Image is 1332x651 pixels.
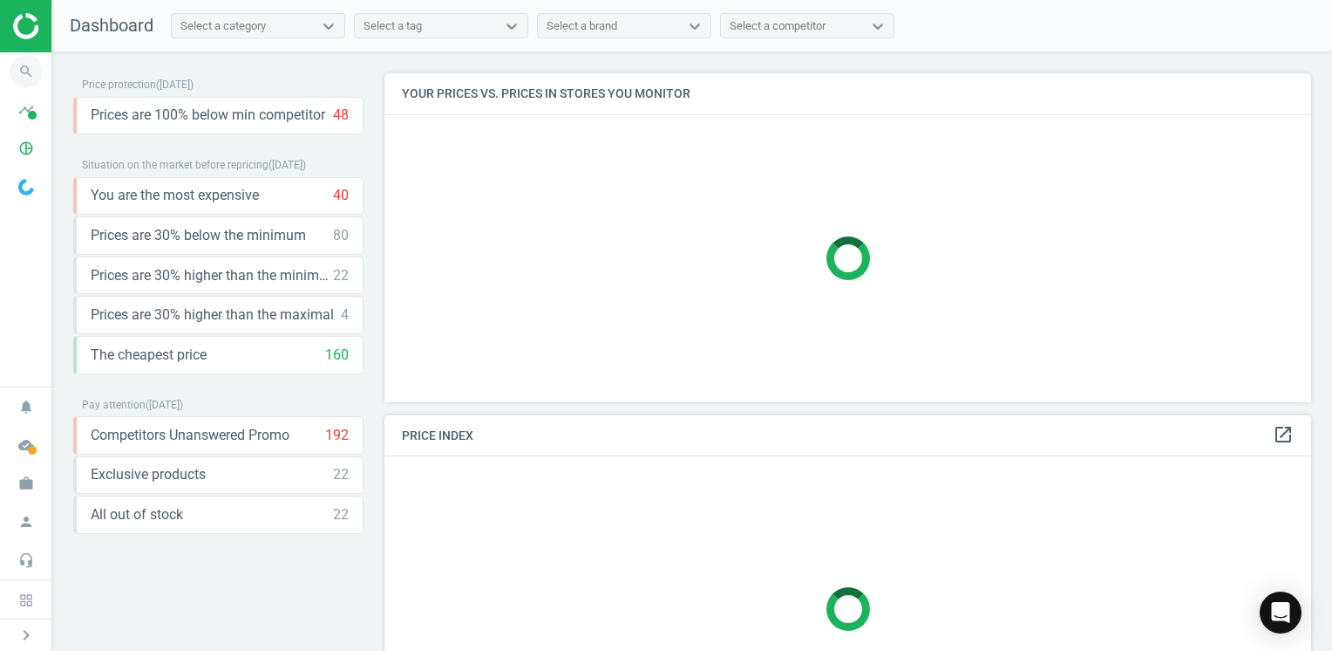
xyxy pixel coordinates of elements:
span: Exclusive products [91,465,206,484]
i: cloud_done [10,428,43,462]
span: Prices are 100% below min competitor [91,106,325,125]
i: timeline [10,93,43,127]
button: chevron_right [4,624,48,647]
span: Prices are 30% below the minimum [91,226,306,245]
i: open_in_new [1273,424,1294,445]
img: ajHJNr6hYgQAAAAASUVORK5CYII= [13,13,137,39]
div: 192 [325,426,349,445]
div: 160 [325,346,349,365]
h4: Your prices vs. prices in stores you monitor [384,73,1311,114]
i: work [10,467,43,500]
div: Open Intercom Messenger [1260,592,1301,634]
i: chevron_right [16,625,37,646]
span: You are the most expensive [91,186,259,205]
div: 22 [333,266,349,285]
div: 48 [333,106,349,125]
i: person [10,505,43,538]
div: 22 [333,505,349,524]
span: Situation on the market before repricing [82,159,268,171]
div: 22 [333,465,349,484]
i: notifications [10,390,43,423]
span: Pay attention [82,399,146,411]
span: Price protection [82,79,156,91]
div: 80 [333,226,349,245]
span: ( [DATE] ) [156,79,194,91]
i: pie_chart_outlined [10,132,43,165]
div: Select a tag [364,18,422,34]
div: Select a category [180,18,266,34]
h4: Price Index [384,415,1311,456]
div: 4 [341,305,349,325]
div: 40 [333,186,349,205]
span: Prices are 30% higher than the minimum [91,266,333,285]
span: Prices are 30% higher than the maximal [91,305,334,325]
i: headset_mic [10,544,43,577]
div: Select a competitor [730,18,826,34]
span: All out of stock [91,505,183,524]
span: ( [DATE] ) [268,159,306,171]
span: The cheapest price [91,346,207,365]
div: Select a brand [547,18,617,34]
a: open_in_new [1273,424,1294,447]
span: Competitors Unanswered Promo [91,426,289,445]
img: wGWNvw8QSZomAAAAABJRU5ErkJggg== [18,179,34,195]
span: ( [DATE] ) [146,399,183,411]
span: Dashboard [70,15,153,36]
i: search [10,55,43,88]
